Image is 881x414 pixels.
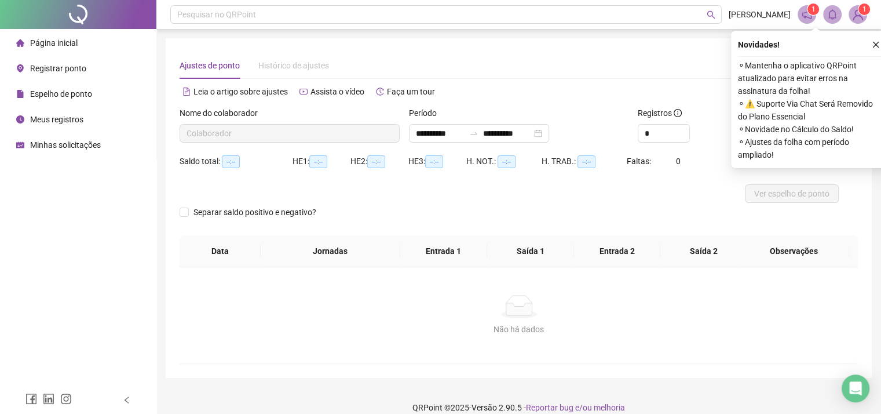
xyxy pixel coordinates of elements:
span: to [469,129,478,138]
span: Novidades ! [738,38,780,51]
span: 1 [811,5,816,13]
span: instagram [60,393,72,405]
span: --:-- [367,155,385,168]
span: Assista o vídeo [310,87,364,96]
th: Entrada 2 [574,235,661,267]
th: Saída 1 [487,235,574,267]
span: facebook [25,393,37,405]
th: Entrada 1 [400,235,487,267]
span: Espelho de ponto [30,89,92,99]
span: Histórico de ajustes [258,61,329,70]
span: clock-circle [16,115,24,124]
img: 84054 [849,6,867,23]
label: Período [409,107,444,119]
span: --:-- [222,155,240,168]
div: Não há dados [193,323,844,336]
button: Ver espelho de ponto [745,184,839,203]
th: Saída 2 [660,235,747,267]
span: --:-- [577,155,595,168]
sup: Atualize o seu contato no menu Meus Dados [858,3,870,15]
span: Faltas: [627,157,653,166]
span: Meus registros [30,115,83,124]
th: Jornadas [261,235,400,267]
sup: 1 [807,3,819,15]
span: Página inicial [30,38,78,48]
span: --:-- [498,155,516,168]
span: Minhas solicitações [30,140,101,150]
span: schedule [16,141,24,149]
div: H. TRAB.: [542,155,626,168]
span: left [123,396,131,404]
span: youtube [299,88,308,96]
span: bell [827,9,838,20]
span: swap-right [469,129,478,138]
div: Open Intercom Messenger [842,375,869,402]
div: HE 2: [350,155,408,168]
div: HE 1: [293,155,350,168]
span: search [707,10,715,19]
span: environment [16,64,24,72]
span: Leia o artigo sobre ajustes [193,87,288,96]
span: history [376,88,384,96]
span: Registrar ponto [30,64,86,73]
span: linkedin [43,393,54,405]
span: Separar saldo positivo e negativo? [189,206,321,219]
span: Ajustes de ponto [180,61,240,70]
span: 1 [862,5,867,13]
span: 0 [676,157,681,166]
span: Versão [471,403,497,412]
span: close [872,41,880,49]
div: H. NOT.: [466,155,542,168]
div: Saldo total: [180,155,293,168]
th: Observações [739,235,850,267]
span: --:-- [425,155,443,168]
span: --:-- [309,155,327,168]
div: HE 3: [408,155,466,168]
span: notification [802,9,812,20]
span: Observações [748,245,840,257]
span: home [16,39,24,47]
span: file-text [182,88,191,96]
th: Data [180,235,261,267]
span: Faça um tour [387,87,435,96]
span: [PERSON_NAME] [729,8,791,21]
span: Registros [638,107,682,119]
span: file [16,90,24,98]
span: info-circle [674,109,682,117]
span: Reportar bug e/ou melhoria [526,403,625,412]
label: Nome do colaborador [180,107,265,119]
